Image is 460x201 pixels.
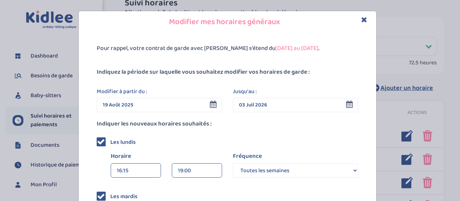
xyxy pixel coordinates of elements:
label: Fréquence [233,152,262,161]
span: Les lundis [110,138,136,147]
span: [DATE] au [DATE] [275,44,318,53]
span: Les mardis [110,192,138,201]
p: Indiquez la période sur laquelle vous souhaitez modifier vos horaires de garde : [97,68,358,77]
span: Jusqu'au : [233,87,257,96]
div: 19:00 [178,164,216,178]
h4: Modifier mes horaires généraux [84,17,371,28]
div: 16:15 [117,164,155,178]
label: Horaire [111,152,222,161]
p: Indiquer les nouveaux horaires souhaités : [97,119,358,129]
button: Close [361,16,367,24]
span: Modifier à partir du : [97,87,147,96]
p: Pour rappel, votre contrat de garde avec [PERSON_NAME] s'étend du . [97,44,358,53]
